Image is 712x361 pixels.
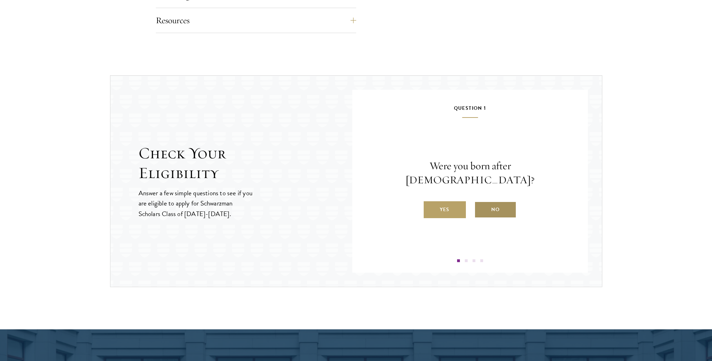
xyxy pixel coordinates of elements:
[373,104,567,118] h5: Question 1
[139,144,352,183] h2: Check Your Eligibility
[424,201,466,218] label: Yes
[474,201,517,218] label: No
[373,159,567,187] p: Were you born after [DEMOGRAPHIC_DATA]?
[139,188,254,218] p: Answer a few simple questions to see if you are eligible to apply for Schwarzman Scholars Class o...
[156,12,356,29] button: Resources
